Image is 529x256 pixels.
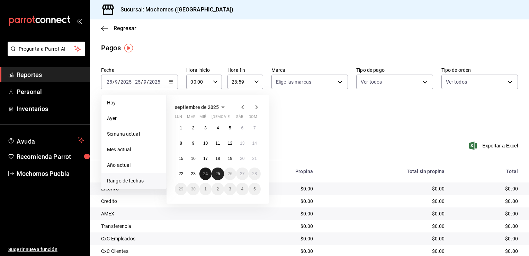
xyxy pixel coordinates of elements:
[120,79,132,85] input: ----
[17,136,75,144] span: Ayuda
[175,103,227,111] button: septiembre de 2025
[191,156,195,161] abbr: 16 de septiembre de 2025
[101,248,236,255] div: CxC Clientes
[224,137,236,150] button: 12 de septiembre de 2025
[199,114,206,122] abbr: miércoles
[456,248,518,255] div: $0.00
[456,198,518,205] div: $0.00
[107,162,161,169] span: Año actual
[17,87,84,96] span: Personal
[199,183,212,195] button: 1 de octubre de 2025
[187,152,199,165] button: 16 de septiembre de 2025
[101,198,236,205] div: Credito
[175,114,182,122] abbr: lunes
[101,223,236,230] div: Transferencia
[175,122,187,134] button: 1 de septiembre de 2025
[252,171,257,176] abbr: 28 de septiembre de 2025
[135,79,141,85] input: --
[212,183,224,195] button: 2 de octubre de 2025
[247,223,313,230] div: $0.00
[249,168,261,180] button: 28 de septiembre de 2025
[236,122,248,134] button: 6 de septiembre de 2025
[236,183,248,195] button: 4 de octubre de 2025
[324,248,445,255] div: $0.00
[249,152,261,165] button: 21 de septiembre de 2025
[187,183,199,195] button: 30 de septiembre de 2025
[456,235,518,242] div: $0.00
[115,79,118,85] input: --
[276,78,311,85] span: Elige las marcas
[180,126,182,130] abbr: 1 de septiembre de 2025
[147,79,149,85] span: /
[107,99,161,106] span: Hoy
[236,114,243,122] abbr: sábado
[247,210,313,217] div: $0.00
[240,141,244,146] abbr: 13 de septiembre de 2025
[324,235,445,242] div: $0.00
[143,79,147,85] input: --
[203,141,208,146] abbr: 10 de septiembre de 2025
[356,68,433,72] label: Tipo de pago
[247,248,313,255] div: $0.00
[199,122,212,134] button: 3 de septiembre de 2025
[107,177,161,185] span: Rango de fechas
[249,122,261,134] button: 7 de septiembre de 2025
[203,156,208,161] abbr: 17 de septiembre de 2025
[17,104,84,113] span: Inventarios
[192,141,195,146] abbr: 9 de septiembre de 2025
[191,171,195,176] abbr: 23 de septiembre de 2025
[101,235,236,242] div: CxC Empleados
[76,18,82,24] button: open_drawer_menu
[215,141,220,146] abbr: 11 de septiembre de 2025
[191,187,195,191] abbr: 30 de septiembre de 2025
[324,223,445,230] div: $0.00
[118,79,120,85] span: /
[179,156,183,161] abbr: 15 de septiembre de 2025
[224,122,236,134] button: 5 de septiembre de 2025
[17,152,84,161] span: Recomienda Parrot
[215,156,220,161] abbr: 18 de septiembre de 2025
[179,171,183,176] abbr: 22 de septiembre de 2025
[175,168,187,180] button: 22 de septiembre de 2025
[229,187,231,191] abbr: 3 de octubre de 2025
[17,169,84,178] span: Mochomos Puebla
[361,78,382,85] span: Ver todos
[217,187,219,191] abbr: 2 de octubre de 2025
[228,141,232,146] abbr: 12 de septiembre de 2025
[240,156,244,161] abbr: 20 de septiembre de 2025
[253,187,256,191] abbr: 5 de octubre de 2025
[8,246,84,253] span: Sugerir nueva función
[8,42,85,56] button: Pregunta a Parrot AI
[124,44,133,52] img: Tooltip marker
[107,146,161,153] span: Mes actual
[114,25,136,32] span: Regresar
[217,126,219,130] abbr: 4 de septiembre de 2025
[107,130,161,138] span: Semana actual
[446,78,467,85] span: Ver todos
[101,25,136,32] button: Regresar
[252,141,257,146] abbr: 14 de septiembre de 2025
[324,185,445,192] div: $0.00
[456,185,518,192] div: $0.00
[252,156,257,161] abbr: 21 de septiembre de 2025
[107,115,161,122] span: Ayer
[224,183,236,195] button: 3 de octubre de 2025
[224,152,236,165] button: 19 de septiembre de 2025
[249,114,257,122] abbr: domingo
[187,168,199,180] button: 23 de septiembre de 2025
[212,114,252,122] abbr: jueves
[324,198,445,205] div: $0.00
[204,126,207,130] abbr: 3 de septiembre de 2025
[249,183,261,195] button: 5 de octubre de 2025
[236,168,248,180] button: 27 de septiembre de 2025
[441,68,518,72] label: Tipo de orden
[19,45,74,53] span: Pregunta a Parrot AI
[17,70,84,79] span: Reportes
[324,169,445,174] div: Total sin propina
[236,137,248,150] button: 13 de septiembre de 2025
[249,137,261,150] button: 14 de septiembre de 2025
[212,122,224,134] button: 4 de septiembre de 2025
[149,79,161,85] input: ----
[186,68,222,72] label: Hora inicio
[101,43,121,53] div: Pagos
